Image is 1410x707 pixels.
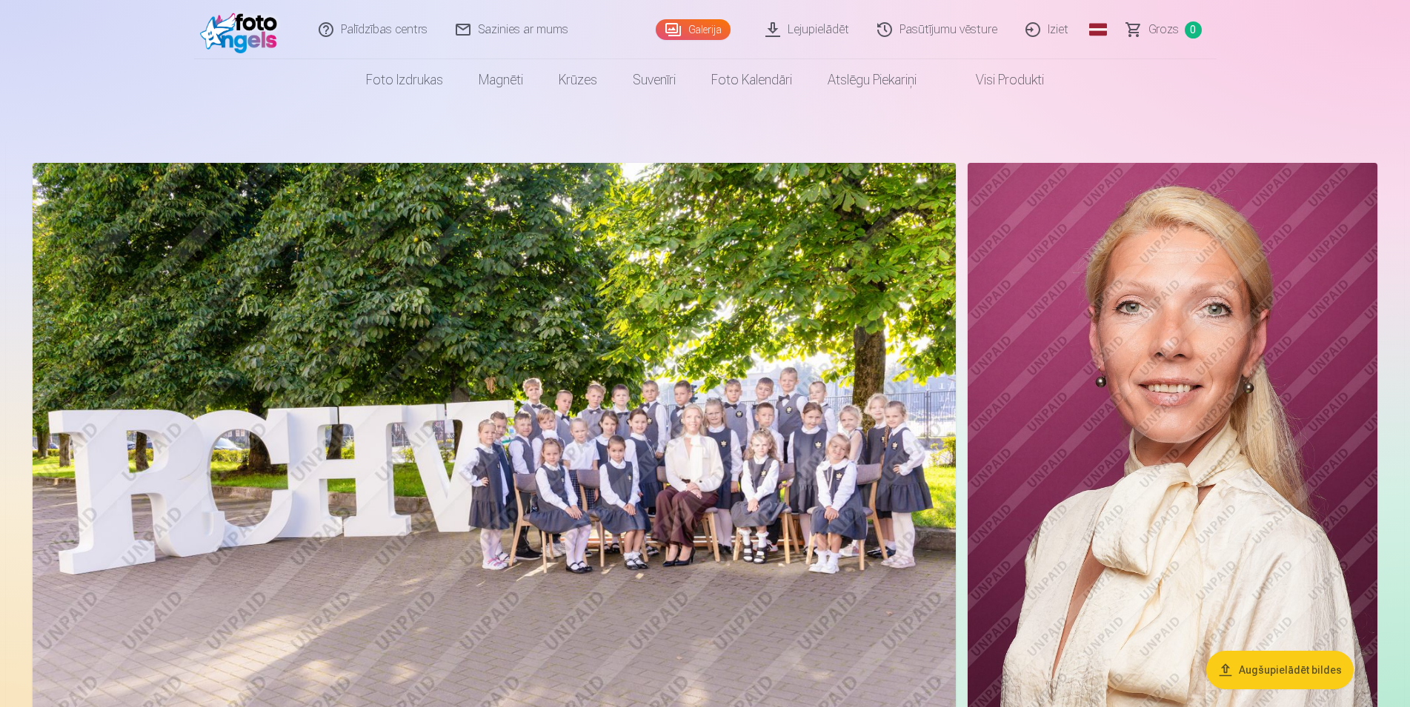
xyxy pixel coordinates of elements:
a: Galerija [656,19,731,40]
span: 0 [1185,21,1202,38]
span: Grozs [1148,21,1179,38]
a: Magnēti [461,59,541,101]
a: Foto izdrukas [348,59,461,101]
a: Suvenīri [615,59,694,101]
img: /fa1 [200,6,285,53]
button: Augšupielādēt bildes [1206,651,1354,689]
a: Atslēgu piekariņi [810,59,934,101]
a: Krūzes [541,59,615,101]
a: Visi produkti [934,59,1062,101]
a: Foto kalendāri [694,59,810,101]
